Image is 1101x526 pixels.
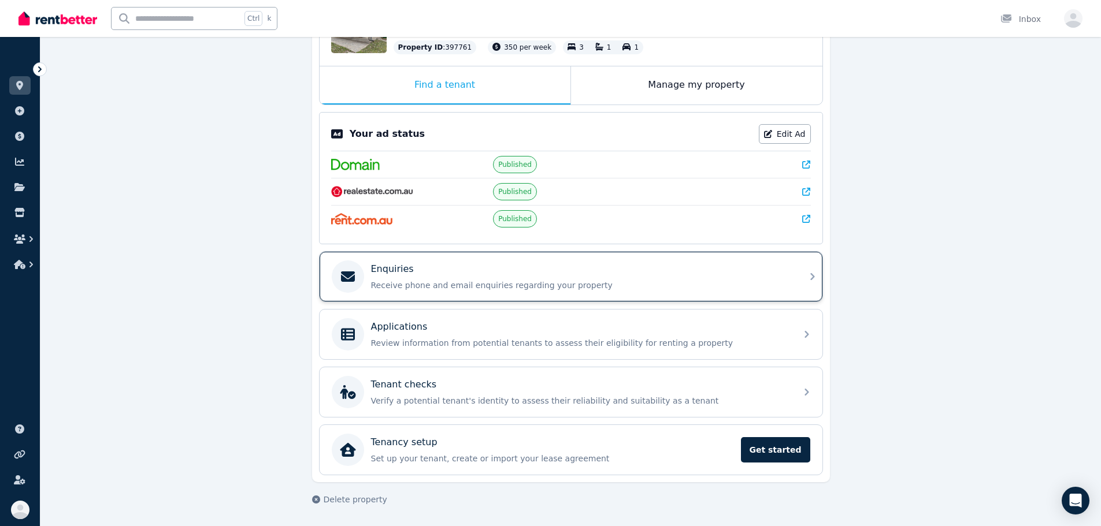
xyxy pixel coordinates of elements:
[498,160,532,169] span: Published
[324,494,387,505] span: Delete property
[320,252,822,301] a: EnquiriesReceive phone and email enquiries regarding your property
[320,367,822,417] a: Tenant checksVerify a potential tenant's identity to assess their reliability and suitability as ...
[607,43,611,51] span: 1
[371,435,438,449] p: Tenancy setup
[371,453,734,464] p: Set up your tenant, create or import your lease agreement
[1062,487,1089,514] div: Open Intercom Messenger
[504,43,551,51] span: 350 per week
[371,279,789,291] p: Receive phone and email enquiries regarding your property
[498,214,532,223] span: Published
[371,262,414,276] p: Enquiries
[331,159,380,170] img: Domain.com.au
[320,309,822,359] a: ApplicationsReview information from potential tenants to assess their eligibility for renting a p...
[759,124,811,144] a: Edit Ad
[350,127,425,141] p: Your ad status
[331,186,414,197] img: RealEstate.com.au
[320,425,822,475] a: Tenancy setupSet up your tenant, create or import your lease agreementGet started
[579,43,584,51] span: 3
[1000,13,1041,25] div: Inbox
[371,320,428,334] p: Applications
[741,437,810,462] span: Get started
[398,43,443,52] span: Property ID
[312,494,387,505] button: Delete property
[267,14,271,23] span: k
[244,11,262,26] span: Ctrl
[634,43,639,51] span: 1
[498,187,532,196] span: Published
[394,40,477,54] div: : 397761
[18,10,97,27] img: RentBetter
[371,378,437,391] p: Tenant checks
[571,66,822,105] div: Manage my property
[371,337,789,349] p: Review information from potential tenants to assess their eligibility for renting a property
[320,66,570,105] div: Find a tenant
[371,395,789,406] p: Verify a potential tenant's identity to assess their reliability and suitability as a tenant
[331,213,393,225] img: Rent.com.au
